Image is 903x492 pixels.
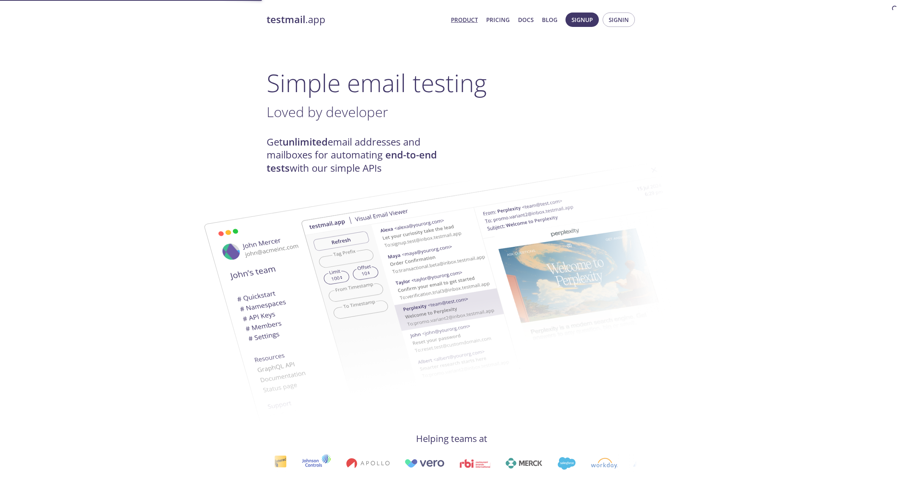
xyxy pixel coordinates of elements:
h4: Get email addresses and mailboxes for automating with our simple APIs [267,136,452,175]
button: Signin [603,13,635,27]
a: Pricing [486,15,510,25]
h1: Simple email testing [267,68,637,97]
span: Loved by developer [267,102,388,121]
span: Signin [609,15,629,25]
img: testmail-email-viewer [301,151,710,407]
strong: testmail [267,13,305,26]
strong: unlimited [283,135,328,149]
span: Signup [572,15,593,25]
img: testmail-email-viewer [176,175,585,432]
img: johnsoncontrols [302,454,331,472]
img: salesforce [558,457,576,470]
img: workday [591,458,618,468]
a: testmail.app [267,13,445,26]
img: merck [506,458,542,468]
button: Signup [565,13,599,27]
img: apollo [346,458,389,468]
h4: Helping teams at [267,432,637,445]
strong: end-to-end tests [267,148,437,174]
a: Docs [518,15,534,25]
a: Blog [542,15,558,25]
a: Product [451,15,478,25]
img: rbi [460,459,490,468]
img: vero [405,459,445,468]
